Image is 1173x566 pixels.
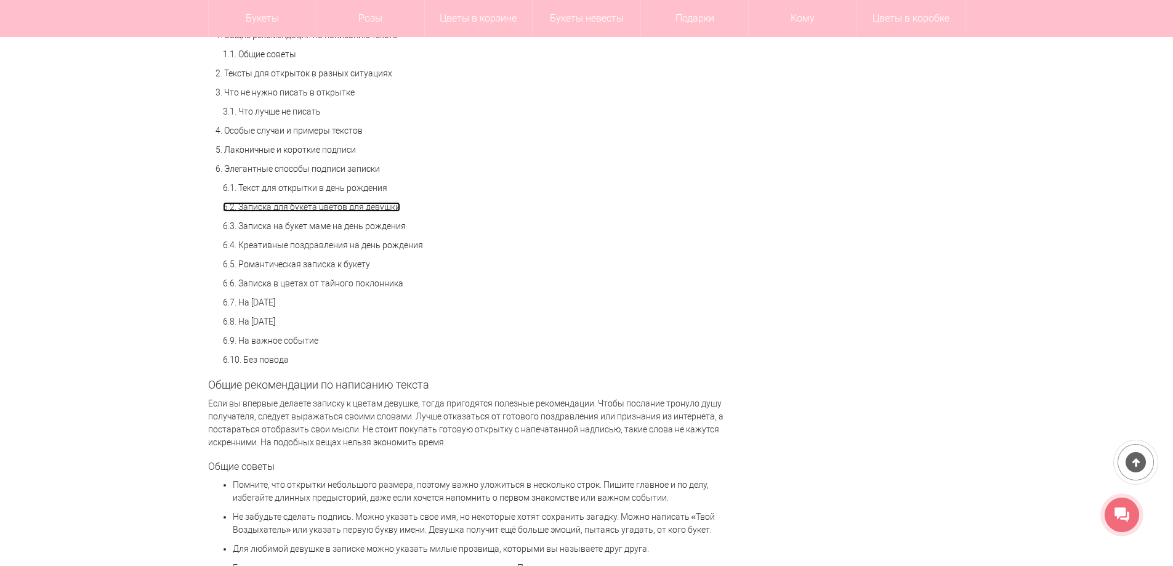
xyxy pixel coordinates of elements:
h2: Общие рекомендации по написанию текста [208,379,732,391]
p: Если вы впервые делаете записку к цветам девушке, тогда пригодятся полезные рекомендации. Чтобы п... [208,397,732,449]
a: 6.1. Текст для открытки в день рождения [223,183,387,193]
p: Не забудьте сделать подпись. Можно указать свое имя, но некоторые хотят сохранить загадку. Можно ... [233,511,732,536]
a: 6.5. Романтическая записка к букету [223,259,370,269]
a: 5. Лаконичные и короткие подписи [216,145,356,155]
h3: Общие советы [208,461,732,472]
a: 6.4. Креативные поздравления на день рождения [223,240,423,250]
a: 4. Особые случаи и примеры текстов [216,126,363,135]
a: 3.1. Что лучше не писать [223,107,321,116]
a: 6.9. На важное событие [223,336,318,346]
a: 6.8. На [DATE] [223,317,275,326]
a: 6. Элегантные способы подписи записки [216,164,380,174]
a: 6.7. На [DATE] [223,297,275,307]
p: Помните, что открытки небольшого размера, поэтому важно уложиться в несколько строк. Пишите главн... [233,479,732,504]
a: 6.2. Записка для букета цветов для девушки [223,202,400,212]
a: 6.10. Без повода [223,355,289,365]
a: 6.3. Записка на букет маме на день рождения [223,221,406,231]
p: Для любимой девушке в записке можно указать милые прозвища, которыми вы называете друг друга. [233,543,732,556]
a: 2. Тексты для открыток в разных ситуациях [216,68,392,78]
a: 3. Что не нужно писать в открытке [216,87,355,97]
a: 6.6. Записка в цветах от тайного поклонника [223,278,403,288]
a: 1.1. Общие советы [223,49,296,59]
